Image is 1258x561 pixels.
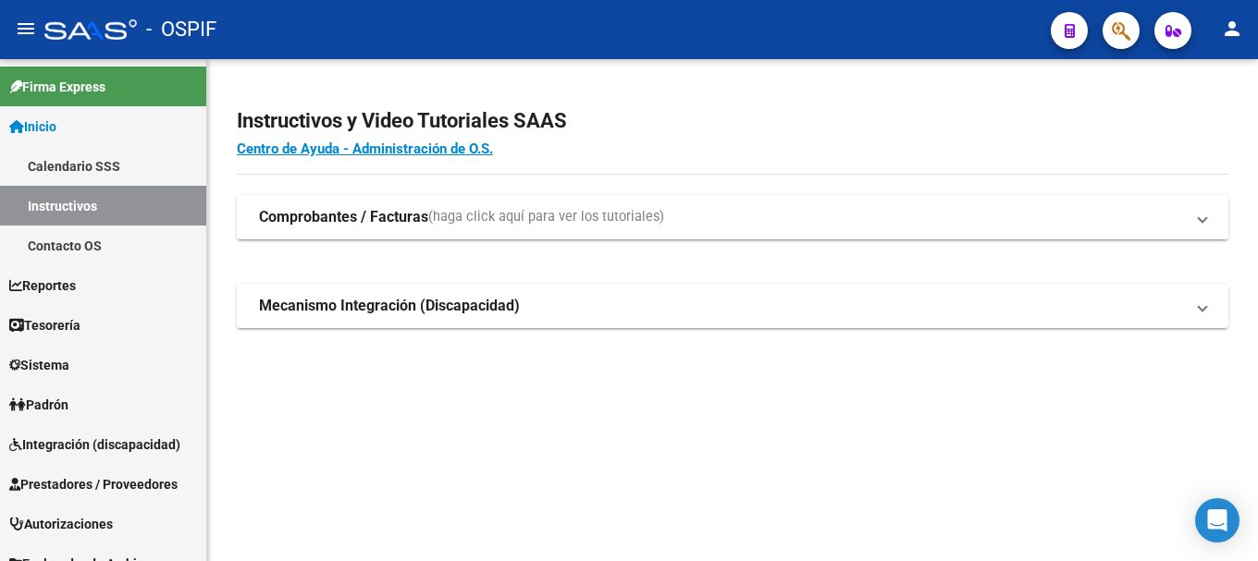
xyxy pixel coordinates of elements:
mat-expansion-panel-header: Comprobantes / Facturas(haga click aquí para ver los tutoriales) [237,195,1228,239]
div: Open Intercom Messenger [1195,498,1239,543]
span: Prestadores / Proveedores [9,474,178,494]
a: Centro de Ayuda - Administración de O.S. [237,140,493,157]
span: - OSPIF [146,9,216,50]
span: Tesorería [9,315,80,335]
mat-icon: menu [15,18,37,40]
mat-icon: person [1221,18,1243,40]
span: Integración (discapacidad) [9,434,180,455]
span: Padrón [9,395,68,415]
span: Reportes [9,275,76,296]
span: Sistema [9,355,69,375]
span: Firma Express [9,77,105,97]
strong: Comprobantes / Facturas [259,207,428,227]
span: Inicio [9,116,56,137]
mat-expansion-panel-header: Mecanismo Integración (Discapacidad) [237,284,1228,328]
h2: Instructivos y Video Tutoriales SAAS [237,104,1228,139]
span: (haga click aquí para ver los tutoriales) [428,207,664,227]
strong: Mecanismo Integración (Discapacidad) [259,296,520,316]
span: Autorizaciones [9,514,113,534]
